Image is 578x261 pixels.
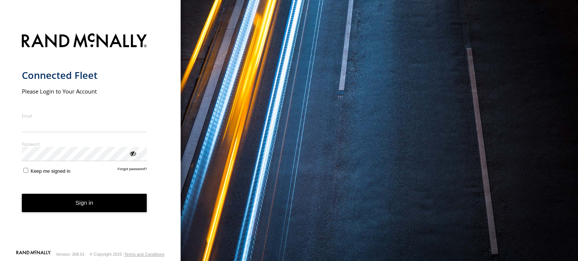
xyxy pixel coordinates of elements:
h1: Connected Fleet [22,69,147,81]
label: Password [22,141,147,147]
div: Version: 308.01 [56,252,85,256]
label: Email [22,113,147,119]
span: Keep me signed in [30,168,70,174]
h2: Please Login to Your Account [22,88,147,95]
div: © Copyright 2025 - [90,252,164,256]
a: Terms and Conditions [125,252,164,256]
a: Visit our Website [16,250,51,258]
div: ViewPassword [129,149,136,157]
img: Rand McNally [22,32,147,51]
form: main [22,29,159,250]
a: Forgot password? [118,167,147,174]
button: Sign in [22,194,147,212]
input: Keep me signed in [23,168,28,173]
